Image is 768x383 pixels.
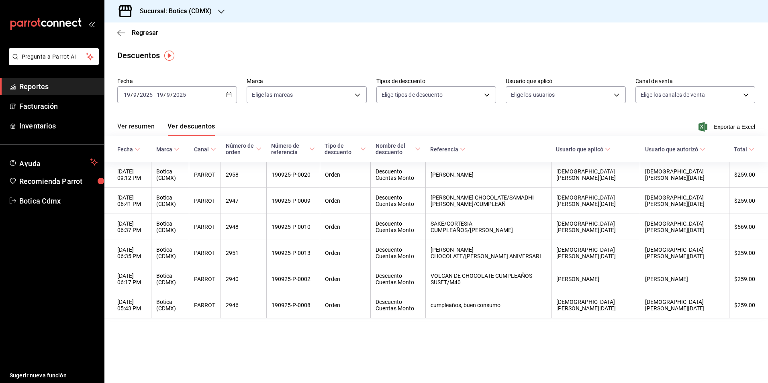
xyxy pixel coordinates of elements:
[425,266,551,292] th: VOLCAN DE CHOCOLATE CUMPLEAÑOS SUSET/M40
[167,122,215,136] button: Ver descuentos
[104,266,151,292] th: [DATE] 06:17 PM
[320,214,370,240] th: Orden
[104,162,151,188] th: [DATE] 09:12 PM
[151,240,189,266] th: Botica (CDMX)
[729,162,768,188] th: $259.00
[189,188,221,214] th: PARROT
[117,122,155,136] button: Ver resumen
[117,49,160,61] div: Descuentos
[189,214,221,240] th: PARROT
[266,292,320,318] th: 190925-P-0008
[700,122,755,132] button: Exportar a Excel
[131,92,133,98] span: /
[320,240,370,266] th: Orden
[139,92,153,98] input: ----
[247,78,366,84] label: Marca
[221,214,266,240] th: 2948
[226,143,261,155] span: Número de orden
[19,157,87,167] span: Ayuda
[151,266,189,292] th: Botica (CDMX)
[556,146,611,153] span: Usuario que aplicó
[22,53,86,61] span: Pregunta a Parrot AI
[166,92,170,98] input: --
[151,214,189,240] th: Botica (CDMX)
[221,292,266,318] th: 2946
[117,122,215,136] div: navigation tabs
[189,162,221,188] th: PARROT
[640,266,729,292] th: [PERSON_NAME]
[320,188,370,214] th: Orden
[729,266,768,292] th: $259.00
[320,162,370,188] th: Orden
[320,266,370,292] th: Orden
[640,240,729,266] th: [DEMOGRAPHIC_DATA][PERSON_NAME][DATE]
[133,92,137,98] input: --
[163,92,166,98] span: /
[9,48,99,65] button: Pregunta a Parrot AI
[266,188,320,214] th: 190925-P-0009
[170,92,173,98] span: /
[645,146,705,153] span: Usuario que autorizó
[551,266,640,292] th: [PERSON_NAME]
[266,266,320,292] th: 190925-P-0002
[104,188,151,214] th: [DATE] 06:41 PM
[19,81,98,92] span: Reportes
[734,146,754,153] span: Total
[88,21,95,27] button: open_drawer_menu
[151,188,189,214] th: Botica (CDMX)
[425,240,551,266] th: [PERSON_NAME] CHOCOLATE/[PERSON_NAME] ANIVERSARI
[221,188,266,214] th: 2947
[164,51,174,61] img: Tooltip marker
[104,214,151,240] th: [DATE] 06:37 PM
[189,266,221,292] th: PARROT
[189,240,221,266] th: PARROT
[154,92,155,98] span: -
[511,91,555,99] span: Elige los usuarios
[151,292,189,318] th: Botica (CDMX)
[221,162,266,188] th: 2958
[151,162,189,188] th: Botica (CDMX)
[266,214,320,240] th: 190925-P-0010
[19,101,98,112] span: Facturación
[117,29,158,37] button: Regresar
[137,92,139,98] span: /
[551,214,640,240] th: [DEMOGRAPHIC_DATA][PERSON_NAME][DATE]
[19,196,98,206] span: Botica Cdmx
[430,146,466,153] span: Referencia
[371,188,426,214] th: Descuento Cuentas Monto
[371,240,426,266] th: Descuento Cuentas Monto
[640,292,729,318] th: [DEMOGRAPHIC_DATA][PERSON_NAME][DATE]
[123,92,131,98] input: --
[6,58,99,67] a: Pregunta a Parrot AI
[551,292,640,318] th: [DEMOGRAPHIC_DATA][PERSON_NAME][DATE]
[640,214,729,240] th: [DEMOGRAPHIC_DATA][PERSON_NAME][DATE]
[371,292,426,318] th: Descuento Cuentas Monto
[19,176,98,187] span: Recomienda Parrot
[371,162,426,188] th: Descuento Cuentas Monto
[133,6,212,16] h3: Sucursal: Botica (CDMX)
[551,240,640,266] th: [DEMOGRAPHIC_DATA][PERSON_NAME][DATE]
[729,292,768,318] th: $259.00
[19,120,98,131] span: Inventarios
[635,78,755,84] label: Canal de venta
[173,92,186,98] input: ----
[221,240,266,266] th: 2951
[376,78,496,84] label: Tipos de descuento
[382,91,443,99] span: Elige tipos de descuento
[641,91,705,99] span: Elige los canales de venta
[132,29,158,37] span: Regresar
[10,371,98,380] span: Sugerir nueva función
[266,240,320,266] th: 190925-P-0013
[551,188,640,214] th: [DEMOGRAPHIC_DATA][PERSON_NAME][DATE]
[156,146,180,153] span: Marca
[640,162,729,188] th: [DEMOGRAPHIC_DATA][PERSON_NAME][DATE]
[640,188,729,214] th: [DEMOGRAPHIC_DATA][PERSON_NAME][DATE]
[729,240,768,266] th: $259.00
[156,92,163,98] input: --
[104,240,151,266] th: [DATE] 06:35 PM
[371,266,426,292] th: Descuento Cuentas Monto
[266,162,320,188] th: 190925-P-0020
[371,214,426,240] th: Descuento Cuentas Monto
[221,266,266,292] th: 2940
